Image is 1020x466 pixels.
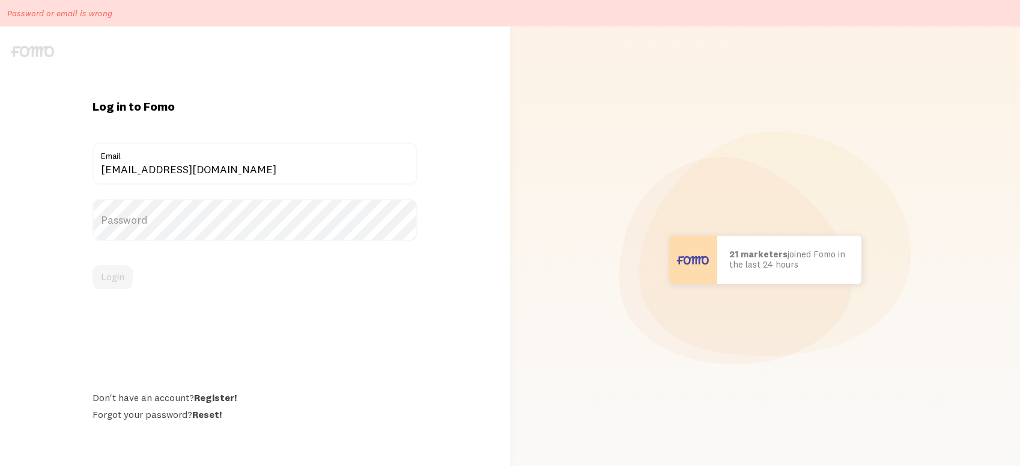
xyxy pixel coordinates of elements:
p: Password or email is wrong [7,7,112,19]
div: Don't have an account? [93,391,418,403]
a: Register! [194,391,237,403]
h1: Log in to Fomo [93,99,418,114]
b: 21 marketers [729,248,788,260]
p: joined Fomo in the last 24 hours [729,250,849,269]
a: Reset! [192,408,222,420]
img: User avatar [669,236,717,284]
img: fomo-logo-gray-b99e0e8ada9f9040e2984d0d95b3b12da0074ffd48d1e5cb62ac37fc77b0b268.svg [11,46,54,57]
div: Forgot your password? [93,408,418,420]
label: Password [93,199,418,241]
label: Email [93,143,418,163]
